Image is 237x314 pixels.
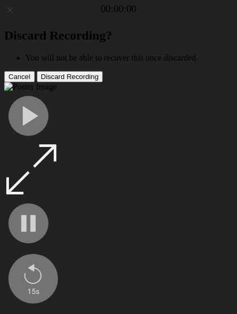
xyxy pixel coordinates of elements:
img: Poster Image [4,82,57,92]
li: You will not be able to recover this once discarded. [25,53,233,63]
a: 00:00:00 [101,3,136,15]
button: Cancel [4,71,35,82]
button: Discard Recording [37,71,103,82]
h2: Discard Recording? [4,28,233,43]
